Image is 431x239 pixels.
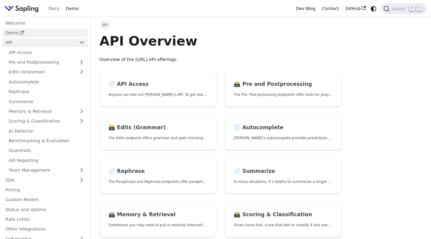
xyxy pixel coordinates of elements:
h2: Scoring & Classification [234,211,332,218]
a: Other Integrations [2,225,88,234]
kbd: ⌘ [409,6,415,11]
p: Anyone can test out Sapling's API. To get started with the API, simply: [109,92,207,98]
a: Guardrails [5,146,88,155]
a: Pricing [2,186,88,194]
a: 📄️ RephraseThe Paraphrase and Rephrase endpoints offer paraphrasing for particular styles. [100,159,216,194]
a: Demo [2,29,88,37]
a: Status and Uptime [2,205,88,214]
a: Memory & Retrieval [5,107,88,116]
p: Sapling's autocomplete provides predictions of the next few characters or words [234,135,332,141]
p: The Pre- Post-processing endpoints offer tools for preparing your text data for ingestation as we... [234,92,332,98]
p: The Paraphrase and Rephrase endpoints offer paraphrasing for particular styles. [109,179,207,185]
a: Sapling.ai [4,4,41,13]
h2: Edits (Grammar) [109,124,207,131]
p: The Edits endpoint offers grammar and spell checking. [109,135,207,141]
kbd: K [416,6,422,11]
a: 📄️ SummarizeIn many situations, it's helpful to summarize a longer document into a shorter, more ... [225,159,341,194]
a: Edits (Grammar) [5,68,88,76]
a: Benchmarking & Evaluation [5,136,88,145]
a: 📄️ Autocomplete[PERSON_NAME]'s autocomplete provides predictions of the next few characters or words [225,116,341,150]
a: Docs [45,4,63,13]
nav: Breadcrumbs [100,21,342,29]
a: GitHub [342,4,369,13]
a: 🗃️ Scoring & ClassificationGiven some text, score that text or classify it into one of a set of p... [225,202,341,237]
h2: Memory & Retrieval [109,211,207,218]
a: API Reporting [5,156,88,165]
a: Scoring & Classification [5,117,88,126]
a: Rephrase [5,87,88,96]
a: 🗃️ Edits (Grammar)The Edits endpoint offers grammar and spell checking. [100,116,216,150]
h2: Pre and Postprocessing [234,81,332,88]
a: Rate Limits [2,215,88,224]
button: Switch between dark and light mode (currently system mode) [369,4,378,13]
a: API Access [5,48,88,57]
h2: API Access [109,81,207,88]
p: Given some text, score that text or classify it into one of a set of pre-specified categories. [234,222,332,228]
a: Team Management [5,166,88,175]
button: Search (Command+K) [381,3,426,14]
a: 📄️ API AccessAnyone can test out [PERSON_NAME]'s API. To get started with the API, simply: [100,72,216,107]
a: Dev Blog [292,4,318,13]
a: AI Detector [5,126,88,135]
a: Autocomplete [5,77,88,86]
h2: Autocomplete [234,124,332,131]
p: Sometimes you may need to pull in external information that doesn't fit in the context size of an... [109,222,207,228]
p: Overview of the [URL] API offerings. [100,56,342,63]
a: API [2,38,76,47]
a: Welcome [2,19,88,27]
img: Sapling.ai [4,4,39,13]
a: Custom Models [2,195,88,204]
span: API [100,21,111,29]
h2: Rephrase [109,168,207,175]
button: Collapse sidebar category 'API' [76,38,88,47]
h1: API Overview [100,33,342,49]
a: 🗃️ Memory & RetrievalSometimes you may need to pull in external information that doesn't fit in t... [100,202,216,237]
a: Summarize [5,97,88,106]
a: Contact [319,4,342,13]
span: Search [390,6,409,11]
a: Pre and Postprocessing [5,58,88,67]
a: Demo [63,4,82,13]
a: SDK [2,176,76,184]
a: 🗃️ Pre and PostprocessingThe Pre- Post-processing endpoints offer tools for preparing your text d... [225,72,341,107]
button: Expand sidebar category 'SDK' [76,176,88,184]
p: In many situations, it's helpful to summarize a longer document into a shorter, more easily diges... [234,179,332,185]
h2: Summarize [234,168,332,175]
